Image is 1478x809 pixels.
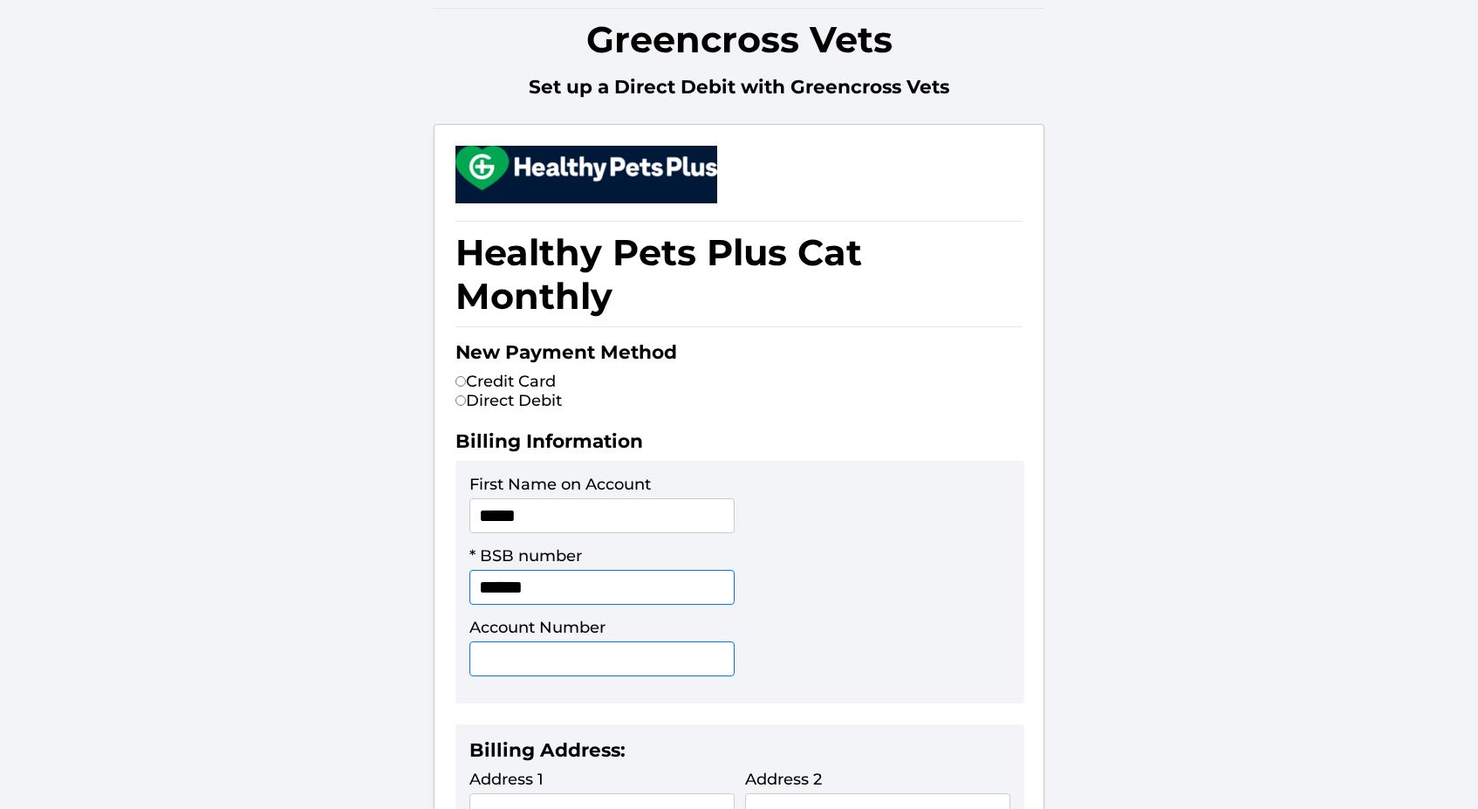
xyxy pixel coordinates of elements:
label: Credit Card [455,372,556,391]
h1: Greencross Vets [434,8,1044,70]
label: Direct Debit [455,391,562,410]
label: Address 2 [745,770,822,789]
input: Direct Debit [455,395,466,406]
label: Address 1 [469,770,544,789]
h2: Billing Information [455,429,1023,461]
img: small.png [455,146,717,190]
label: First Name on Account [469,475,651,494]
input: Credit Card [455,376,466,387]
h1: Healthy Pets Plus Cat Monthly [455,221,1023,327]
h2: Billing Address: [469,738,1010,770]
label: * BSB number [469,546,582,566]
h2: New Payment Method [455,340,1023,372]
label: Account Number [469,618,606,637]
h2: Set up a Direct Debit with Greencross Vets [434,75,1044,106]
